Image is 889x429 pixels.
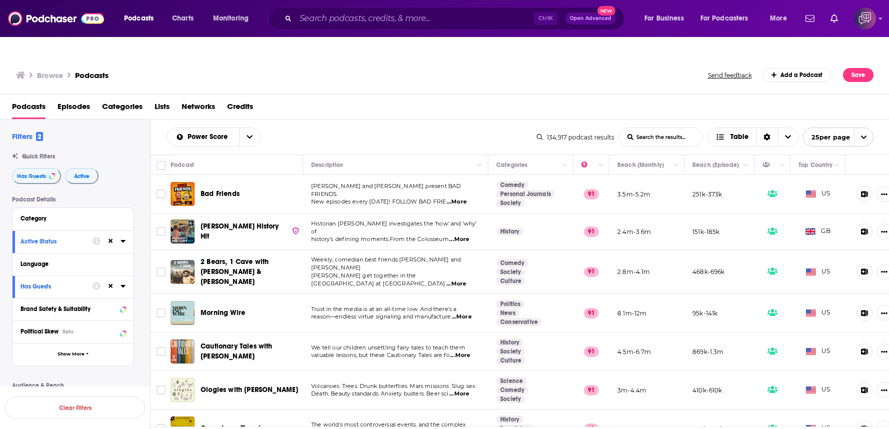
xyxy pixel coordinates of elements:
span: Networks [182,98,215,119]
a: Society [496,347,525,355]
button: Active Status [21,235,93,247]
p: 91 [584,308,599,318]
p: 468k-696k [692,267,725,276]
img: 2 Bears, 1 Cave with Tom Segura & Bert Kreischer [171,260,195,284]
p: 151k-185k [692,227,720,236]
button: Has Guests [21,280,93,292]
span: Power Score [188,133,231,140]
div: Brand Safety & Suitability [21,305,117,312]
a: Episodes [58,98,90,119]
img: Morning Wire [171,301,195,325]
button: open menu [763,10,799,26]
span: ...More [452,313,472,321]
div: Beta [63,328,74,335]
p: 3.5m-5.2m [617,190,651,198]
img: Dan Snow's History Hit [171,219,195,243]
button: Active [65,168,99,184]
span: New [597,6,615,15]
button: Column Actions [595,159,607,171]
a: Conservative [496,318,542,326]
span: We tell our children unsettling fairy tales to teach them [311,344,465,351]
span: Has Guests [17,173,46,179]
button: open menu [206,10,262,26]
span: [PERSON_NAME] History Hit [201,222,279,240]
img: User Profile [854,7,876,29]
button: Show More [13,343,134,365]
div: Category [21,215,119,222]
h2: Choose List sort [167,127,261,146]
span: ...More [450,351,470,359]
a: Comedy [496,259,528,267]
a: Personal Journals [496,190,555,198]
img: Bad Friends [171,182,195,206]
span: Show More [58,351,85,357]
h3: Browse [37,70,63,80]
span: Table [730,133,748,140]
span: Active [74,173,90,179]
button: open menu [637,10,696,26]
a: Cautionary Tales with [PERSON_NAME] [201,341,300,361]
button: Category [21,212,126,224]
button: Show profile menu [854,7,876,29]
p: 2.8m-4.1m [617,267,650,276]
a: Culture [496,356,525,364]
p: 91 [584,385,599,395]
button: Column Actions [831,159,843,171]
span: Volcanoes. Trees. Drunk butterflies. Mars missions. Slug sex. [311,382,476,389]
a: Morning Wire [201,308,245,318]
a: Podcasts [12,98,46,119]
a: Lists [155,98,170,119]
a: Society [496,199,525,207]
span: 25 per page [803,129,850,145]
span: ...More [446,280,466,288]
button: Clear Filters [5,396,145,419]
p: 251k-373k [692,190,722,198]
button: Save [843,68,873,82]
button: Open AdvancedNew [565,12,616,24]
button: Column Actions [776,159,788,171]
span: Toggle select row [157,227,166,236]
span: For Podcasters [700,11,748,25]
span: Charts [172,11,194,25]
a: History [496,227,523,235]
img: verified Badge [292,226,300,235]
button: Column Actions [740,159,752,171]
span: Podcasts [124,11,154,25]
div: Categories [496,159,527,171]
div: Has Guests [762,159,776,171]
p: 95k-141k [692,309,717,317]
span: US [806,385,830,395]
button: Column Actions [474,159,486,171]
span: US [806,267,830,277]
img: Cautionary Tales with Tim Harford [171,339,195,363]
div: Reach (Episode) [692,159,739,171]
div: Podcast [171,159,194,171]
button: Send feedback [705,71,755,79]
span: reason—endless virtue signaling and manufacture [311,313,451,320]
span: ...More [449,390,469,398]
a: Podchaser - Follow, Share and Rate Podcasts [8,9,104,28]
a: Charts [166,10,200,26]
button: Column Actions [670,159,682,171]
div: Active Status [21,238,86,245]
a: Categories [102,98,143,119]
span: Toggle select row [157,347,166,356]
p: 3m-4.4m [617,386,646,394]
span: Morning Wire [201,308,245,317]
span: New episodes every [DATE]! FOLLOW BAD FRIE [311,198,446,205]
a: Culture [496,277,525,285]
img: Ologies with Alie Ward [171,378,195,402]
p: 91 [584,346,599,356]
a: Science [496,377,527,385]
div: Search podcasts, credits, & more... [278,7,634,30]
button: open menu [694,10,763,26]
h2: Choose View [707,127,799,146]
h1: Podcasts [75,70,109,80]
span: US [806,308,830,318]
